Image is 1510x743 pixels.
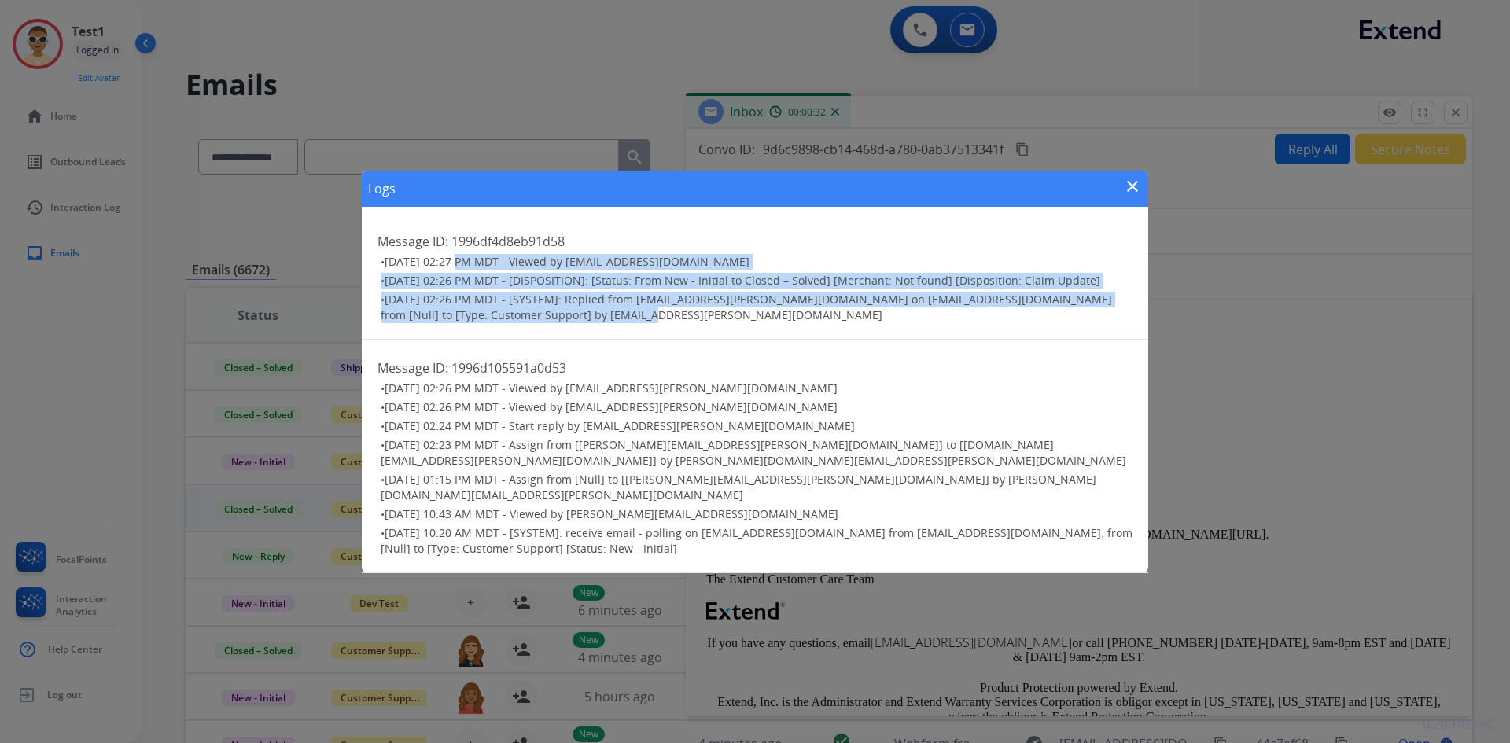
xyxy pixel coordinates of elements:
h1: Logs [368,179,396,198]
span: [DATE] 02:27 PM MDT - Viewed by [EMAIL_ADDRESS][DOMAIN_NAME] [385,254,749,269]
h3: • [381,472,1132,503]
h3: • [381,525,1132,557]
span: [DATE] 01:15 PM MDT - Assign from [Null] to [[PERSON_NAME][EMAIL_ADDRESS][PERSON_NAME][DOMAIN_NAM... [381,472,1096,502]
h3: • [381,418,1132,434]
span: [DATE] 02:26 PM MDT - Viewed by [EMAIL_ADDRESS][PERSON_NAME][DOMAIN_NAME] [385,381,838,395]
h3: • [381,381,1132,396]
p: 0.20.1027RC [1423,715,1494,734]
h3: • [381,273,1132,289]
h3: • [381,437,1132,469]
span: Message ID: [377,233,448,250]
h3: • [381,292,1132,323]
span: [DATE] 10:43 AM MDT - Viewed by [PERSON_NAME][EMAIL_ADDRESS][DOMAIN_NAME] [385,506,838,521]
span: [DATE] 02:26 PM MDT - Viewed by [EMAIL_ADDRESS][PERSON_NAME][DOMAIN_NAME] [385,399,838,414]
span: [DATE] 02:24 PM MDT - Start reply by [EMAIL_ADDRESS][PERSON_NAME][DOMAIN_NAME] [385,418,855,433]
h3: • [381,506,1132,522]
h3: • [381,254,1132,270]
span: [DATE] 02:26 PM MDT - [DISPOSITION]: [Status: From New - Initial to Closed – Solved] [Merchant: N... [385,273,1100,288]
mat-icon: close [1123,177,1142,196]
span: [DATE] 02:26 PM MDT - [SYSTEM]: Replied from [EMAIL_ADDRESS][PERSON_NAME][DOMAIN_NAME] on [EMAIL_... [381,292,1112,322]
span: 1996df4d8eb91d58 [451,233,565,250]
span: [DATE] 10:20 AM MDT - [SYSTEM]: receive email - polling on [EMAIL_ADDRESS][DOMAIN_NAME] from [EMA... [381,525,1132,556]
h3: • [381,399,1132,415]
span: Message ID: [377,359,448,377]
span: [DATE] 02:23 PM MDT - Assign from [[PERSON_NAME][EMAIL_ADDRESS][PERSON_NAME][DOMAIN_NAME]] to [[D... [381,437,1126,468]
span: 1996d105591a0d53 [451,359,566,377]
